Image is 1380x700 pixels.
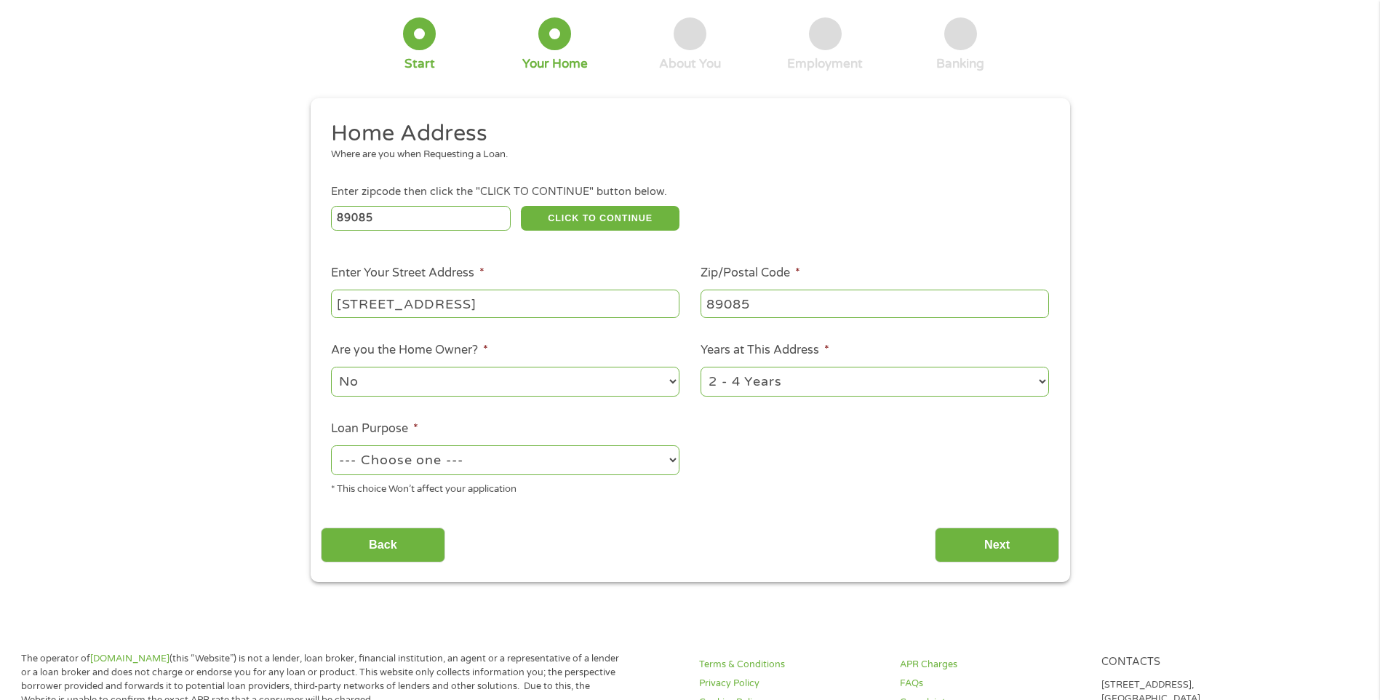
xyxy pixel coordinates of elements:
input: Enter Zipcode (e.g 01510) [331,206,511,231]
div: Enter zipcode then click the "CLICK TO CONTINUE" button below. [331,184,1048,200]
a: Terms & Conditions [699,658,882,672]
div: About You [659,56,721,72]
input: Next [935,528,1059,563]
h2: Home Address [331,119,1038,148]
div: Your Home [522,56,588,72]
a: Privacy Policy [699,677,882,691]
label: Loan Purpose [331,421,418,437]
div: Where are you when Requesting a Loan. [331,148,1038,162]
div: * This choice Won’t affect your application [331,477,679,497]
label: Are you the Home Owner? [331,343,488,358]
label: Enter Your Street Address [331,266,484,281]
div: Start [404,56,435,72]
h4: Contacts [1101,656,1285,669]
a: APR Charges [900,658,1083,672]
a: [DOMAIN_NAME] [90,653,169,664]
label: Zip/Postal Code [701,266,800,281]
div: Employment [787,56,863,72]
button: CLICK TO CONTINUE [521,206,679,231]
input: Back [321,528,445,563]
div: Banking [936,56,984,72]
label: Years at This Address [701,343,829,358]
a: FAQs [900,677,1083,691]
input: 1 Main Street [331,290,679,317]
